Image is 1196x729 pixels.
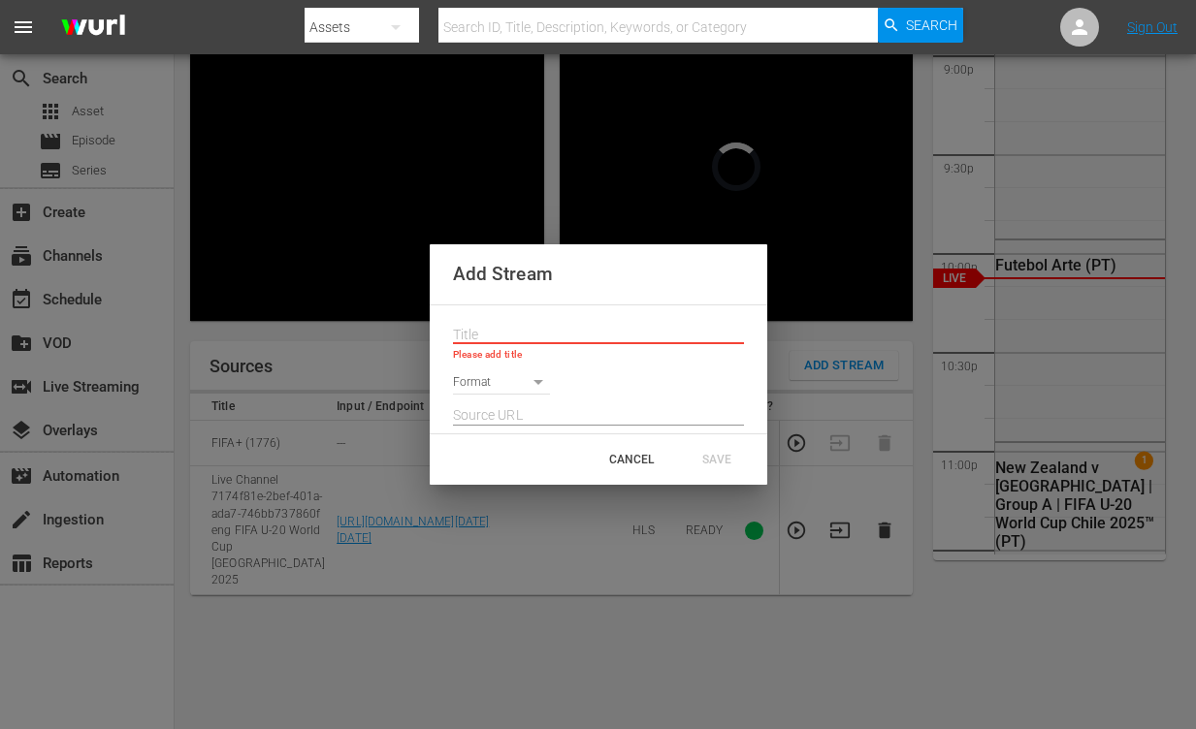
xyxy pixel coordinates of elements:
span: menu [12,16,35,39]
img: ans4CAIJ8jUAAAAAAAAAAAAAAAAAAAAAAAAgQb4GAAAAAAAAAAAAAAAAAAAAAAAAJMjXAAAAAAAAAAAAAAAAAAAAAAAAgAT5G... [47,5,140,50]
span: Add Stream [453,263,553,285]
a: Sign Out [1127,19,1178,35]
p: Please add title [453,347,744,364]
input: Source URL [453,401,744,430]
input: Title [453,321,744,350]
span: Search [906,8,957,43]
button: SAVE [674,442,760,477]
div: Format [453,371,550,397]
button: CANCEL [589,442,674,477]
